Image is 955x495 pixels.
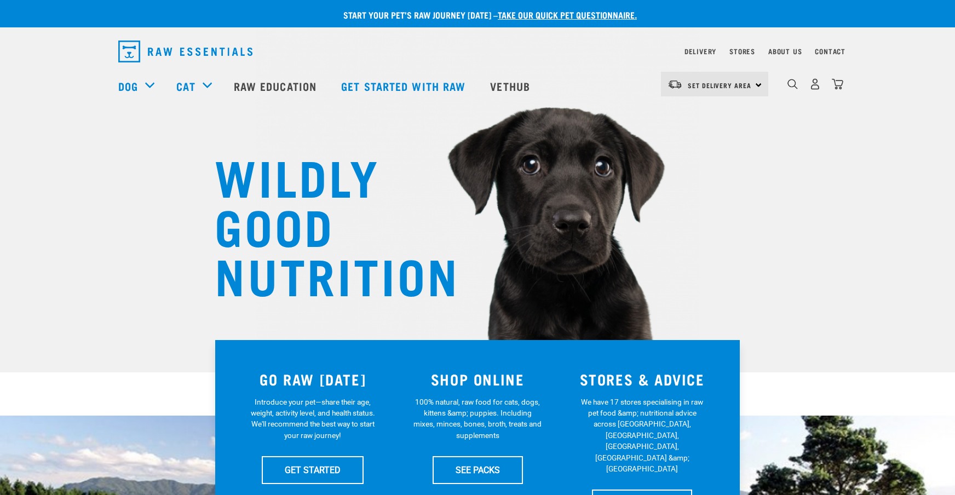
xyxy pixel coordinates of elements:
a: Get started with Raw [330,64,479,108]
a: Dog [118,78,138,94]
img: home-icon-1@2x.png [787,79,798,89]
img: Raw Essentials Logo [118,41,252,62]
a: Contact [815,49,845,53]
h3: SHOP ONLINE [402,371,554,388]
img: van-moving.png [668,79,682,89]
a: SEE PACKS [433,456,523,484]
p: 100% natural, raw food for cats, dogs, kittens &amp; puppies. Including mixes, minces, bones, bro... [413,396,542,441]
img: user.png [809,78,821,90]
nav: dropdown navigation [110,36,845,67]
a: take our quick pet questionnaire. [498,12,637,17]
h1: WILDLY GOOD NUTRITION [215,151,434,298]
span: Set Delivery Area [688,83,751,87]
h3: GO RAW [DATE] [237,371,389,388]
a: GET STARTED [262,456,364,484]
a: Raw Education [223,64,330,108]
a: About Us [768,49,802,53]
a: Stores [729,49,755,53]
a: Cat [176,78,195,94]
a: Delivery [684,49,716,53]
a: Vethub [479,64,544,108]
h3: STORES & ADVICE [566,371,718,388]
p: We have 17 stores specialising in raw pet food &amp; nutritional advice across [GEOGRAPHIC_DATA],... [578,396,706,475]
p: Introduce your pet—share their age, weight, activity level, and health status. We'll recommend th... [249,396,377,441]
img: home-icon@2x.png [832,78,843,90]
